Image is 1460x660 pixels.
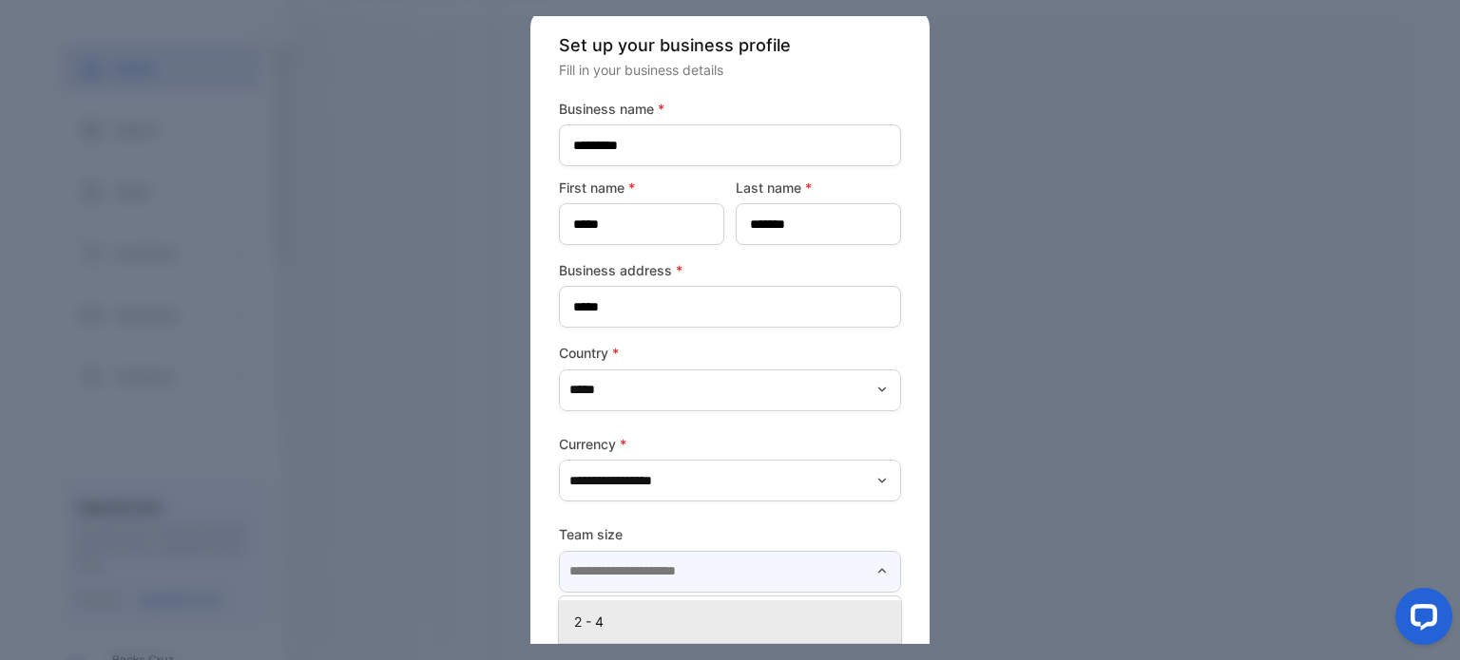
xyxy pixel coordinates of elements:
label: Country [559,343,901,363]
label: Team size [559,524,901,544]
p: 2 - 4 [574,612,893,632]
label: Last name [736,178,901,198]
label: Currency [559,434,901,454]
label: First name [559,178,724,198]
p: Fill in your business details [559,60,901,80]
label: Business name [559,99,901,119]
iframe: LiveChat chat widget [1380,580,1460,660]
p: Set up your business profile [559,32,901,58]
label: Business address [559,260,901,280]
